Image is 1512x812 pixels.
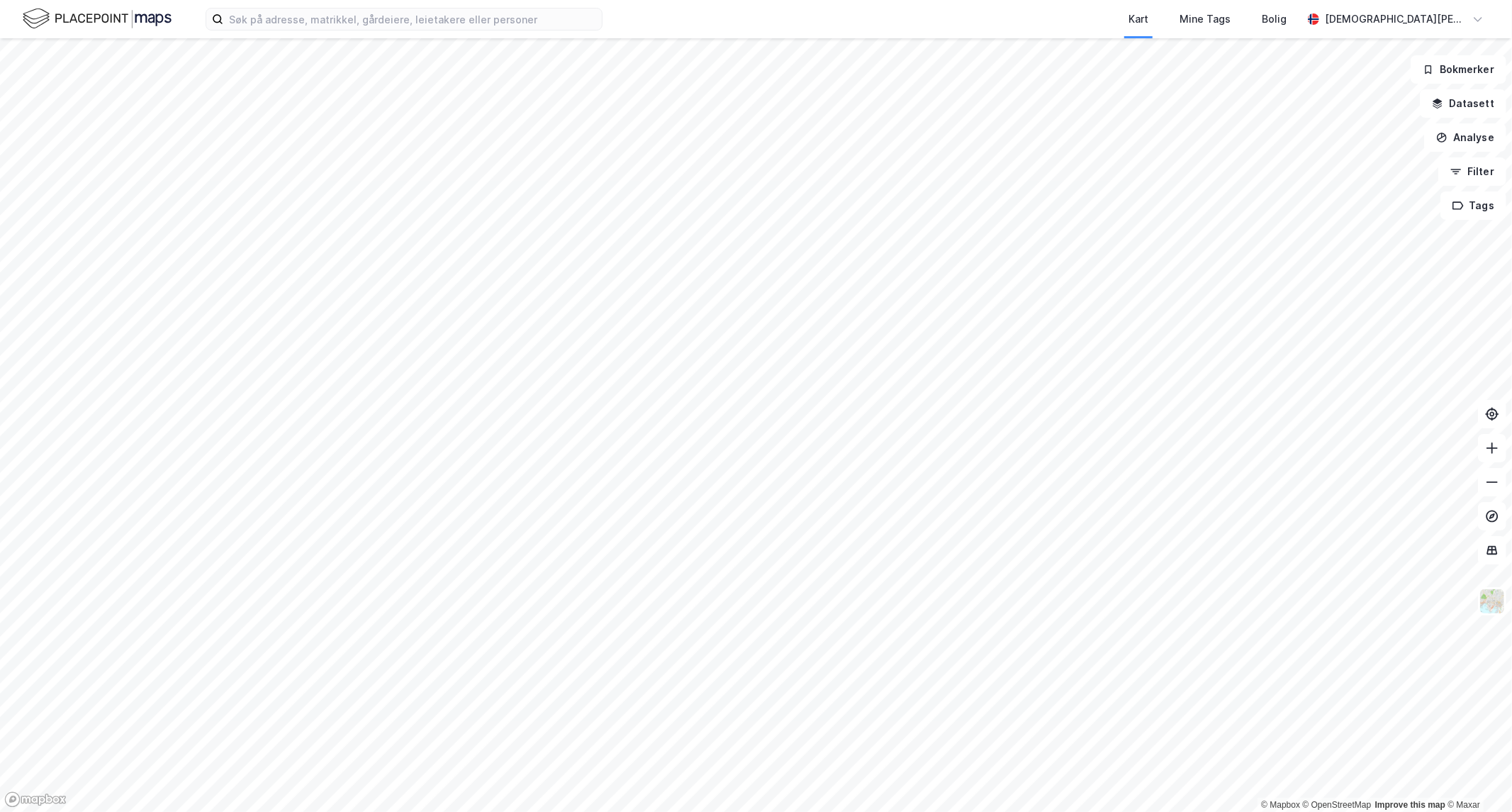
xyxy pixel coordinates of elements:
div: Kontrollprogram for chat [1441,744,1512,812]
a: Mapbox homepage [4,791,67,808]
button: Analyse [1424,123,1506,152]
button: Datasett [1420,89,1506,118]
div: Bolig [1262,11,1287,28]
img: logo.f888ab2527a4732fd821a326f86c7f29.svg [23,6,172,31]
input: Søk på adresse, matrikkel, gårdeiere, leietakere eller personer [223,9,602,30]
a: Mapbox [1261,800,1300,810]
div: Mine Tags [1180,11,1231,28]
div: [DEMOGRAPHIC_DATA][PERSON_NAME] [1325,11,1467,28]
button: Tags [1440,191,1506,220]
button: Filter [1438,157,1506,186]
a: OpenStreetMap [1303,800,1372,810]
iframe: Chat Widget [1441,744,1512,812]
div: Kart [1129,11,1148,28]
img: Z [1479,588,1506,615]
a: Improve this map [1375,800,1445,810]
button: Bokmerker [1411,55,1506,84]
